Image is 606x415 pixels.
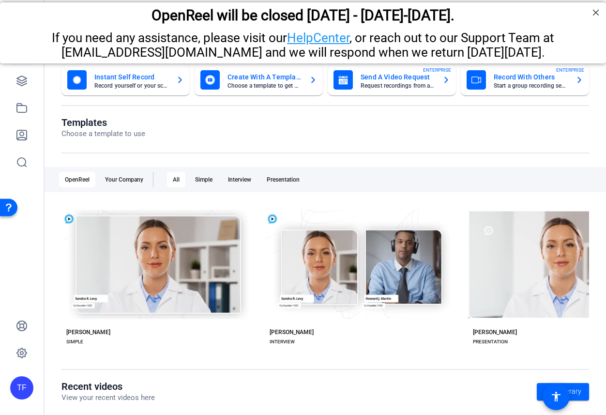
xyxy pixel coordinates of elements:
button: Send A Video RequestRequest recordings from anyone, anywhereENTERPRISE [328,64,456,95]
button: Instant Self RecordRecord yourself or your screen [61,64,190,95]
div: Presentation [261,172,305,187]
div: Interview [222,172,257,187]
h1: Recent videos [61,381,155,392]
mat-card-title: Record With Others [494,71,568,83]
div: OpenReel [59,172,95,187]
div: Your Company [99,172,149,187]
div: OpenReel will be closed [DATE] - [DATE]-[DATE]. [12,4,594,21]
mat-card-title: Create With A Template [227,71,302,83]
div: PRESENTATION [473,338,508,346]
p: Choose a template to use [61,128,145,139]
div: [PERSON_NAME] [473,328,517,336]
p: View your recent videos here [61,392,155,403]
button: Create With A TemplateChoose a template to get started [195,64,323,95]
div: [PERSON_NAME] [66,328,110,336]
div: SIMPLE [66,338,83,346]
mat-card-subtitle: Record yourself or your screen [94,83,168,89]
div: [PERSON_NAME] [270,328,314,336]
div: TF [10,376,33,400]
span: ENTERPRISE [556,66,584,74]
div: INTERVIEW [270,338,295,346]
mat-card-subtitle: Choose a template to get started [227,83,302,89]
div: Simple [189,172,218,187]
mat-card-subtitle: Request recordings from anyone, anywhere [361,83,435,89]
mat-icon: accessibility [550,391,562,402]
mat-card-title: Instant Self Record [94,71,168,83]
a: HelpCenter [287,28,349,43]
mat-card-title: Send A Video Request [361,71,435,83]
span: If you need any assistance, please visit our , or reach out to our Support Team at [EMAIL_ADDRESS... [52,28,554,57]
a: Go to library [537,383,589,400]
h1: Templates [61,117,145,128]
div: All [167,172,185,187]
span: ENTERPRISE [423,66,451,74]
mat-card-subtitle: Start a group recording session [494,83,568,89]
button: Record With OthersStart a group recording sessionENTERPRISE [461,64,589,95]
